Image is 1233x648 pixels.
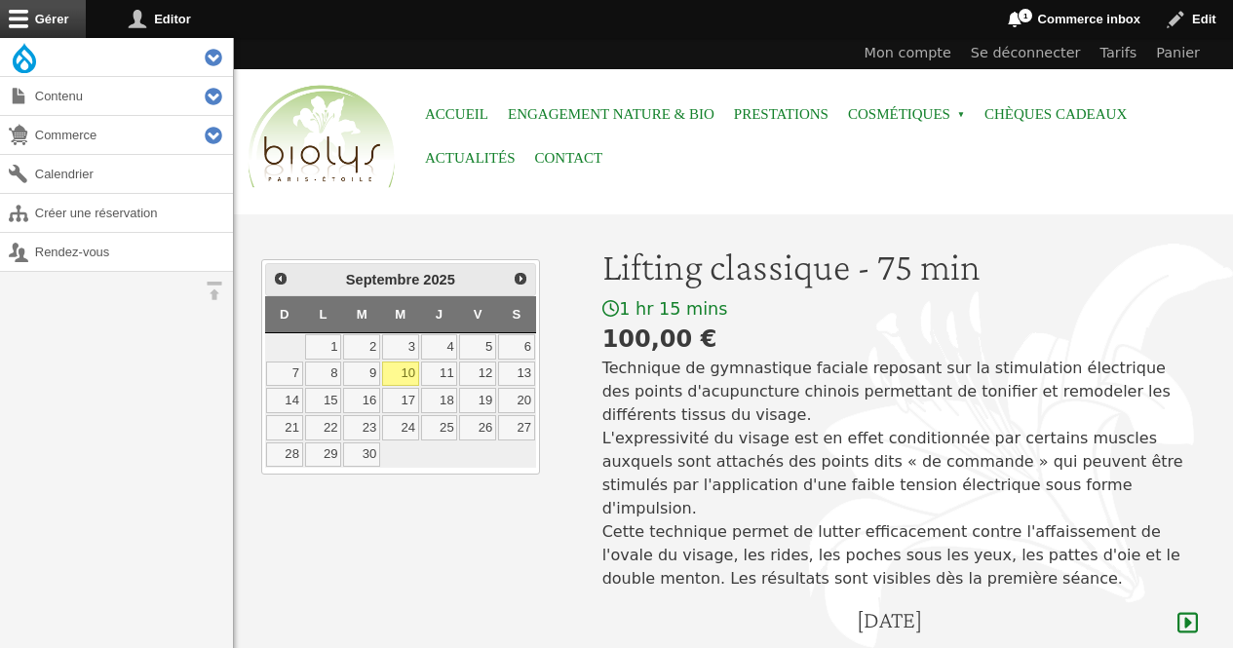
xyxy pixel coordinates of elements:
a: Suivant [507,266,532,291]
a: 30 [343,442,380,468]
a: 4 [421,334,458,360]
a: 15 [305,388,342,413]
a: Prestations [734,93,828,136]
a: 12 [459,362,496,387]
img: Accueil [244,82,400,193]
span: Mardi [357,307,367,322]
a: 2 [343,334,380,360]
a: 1 [305,334,342,360]
span: Samedi [513,307,521,322]
a: Accueil [425,93,488,136]
h4: [DATE] [857,606,922,634]
a: Engagement Nature & Bio [508,93,714,136]
a: 17 [382,388,419,413]
span: Précédent [273,271,289,286]
a: 20 [498,388,535,413]
div: 100,00 € [602,322,1198,357]
span: Jeudi [436,307,443,322]
a: Actualités [425,136,516,180]
a: 21 [266,415,303,440]
header: Entête du site [234,38,1233,205]
a: 19 [459,388,496,413]
a: Contact [535,136,603,180]
span: 2025 [423,272,455,287]
a: 3 [382,334,419,360]
a: 8 [305,362,342,387]
span: Vendredi [474,307,482,322]
span: Septembre [346,272,420,287]
a: 23 [343,415,380,440]
a: 18 [421,388,458,413]
a: Tarifs [1091,38,1147,69]
a: 27 [498,415,535,440]
a: Précédent [268,266,293,291]
p: Technique de gymnastique faciale reposant sur la stimulation électrique des points d'acupuncture ... [602,357,1198,591]
span: Lundi [319,307,327,322]
a: Mon compte [855,38,961,69]
a: 6 [498,334,535,360]
a: 24 [382,415,419,440]
span: 1 [1018,8,1033,23]
a: 14 [266,388,303,413]
a: 29 [305,442,342,468]
div: 1 hr 15 mins [602,298,1198,321]
a: Se déconnecter [961,38,1091,69]
a: 7 [266,362,303,387]
button: Orientation horizontale [195,272,233,310]
a: 10 [382,362,419,387]
span: Cosmétiques [848,93,965,136]
a: Chèques cadeaux [984,93,1127,136]
span: Suivant [513,271,528,286]
a: Panier [1146,38,1210,69]
a: 5 [459,334,496,360]
a: 16 [343,388,380,413]
a: 9 [343,362,380,387]
a: 22 [305,415,342,440]
a: 25 [421,415,458,440]
a: 26 [459,415,496,440]
a: 28 [266,442,303,468]
a: 11 [421,362,458,387]
a: 13 [498,362,535,387]
span: Mercredi [395,307,405,322]
span: Dimanche [280,307,289,322]
h1: Lifting classique - 75 min [602,244,1198,290]
span: » [957,111,965,119]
